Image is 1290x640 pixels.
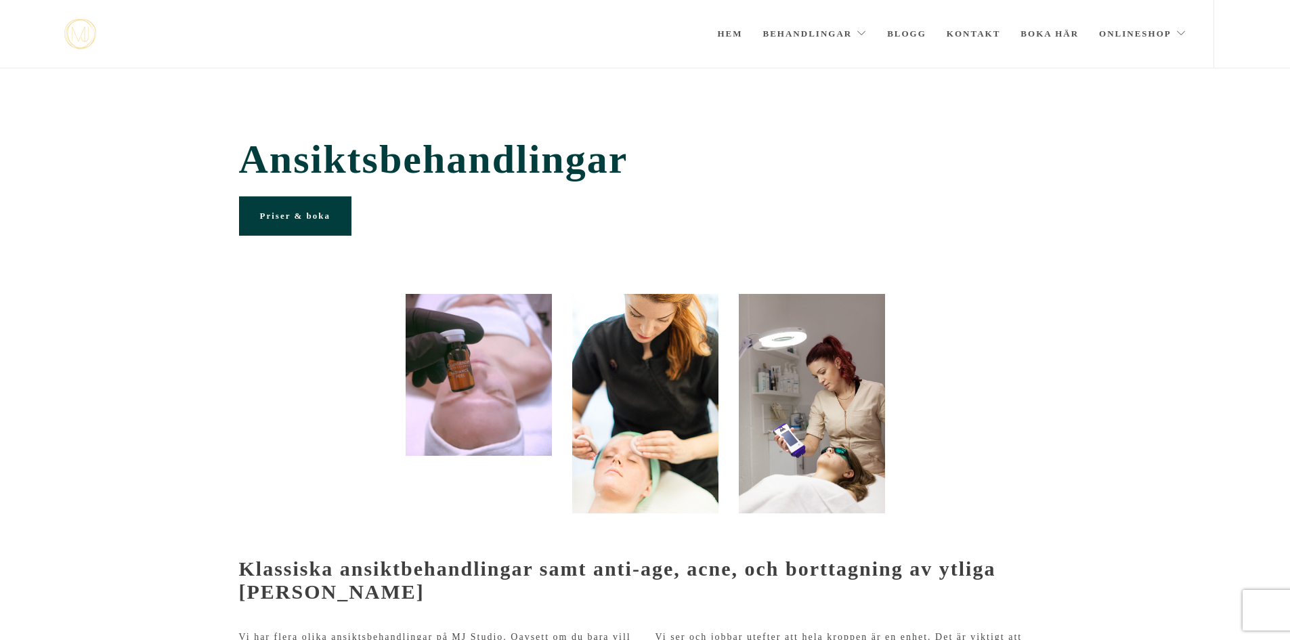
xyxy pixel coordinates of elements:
[64,19,96,49] a: mjstudio mjstudio mjstudio
[572,294,718,513] img: Portömning Stockholm
[739,294,885,513] img: evh_NF_2018_90598 (1)
[239,196,351,236] a: Priser & boka
[239,557,996,603] strong: Klassiska ansiktbehandlingar samt anti-age, acne, och borttagning av ytliga [PERSON_NAME]
[406,294,552,456] img: 20200316_113429315_iOS
[239,136,1052,183] span: Ansiktsbehandlingar
[64,19,96,49] img: mjstudio
[260,211,330,221] span: Priser & boka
